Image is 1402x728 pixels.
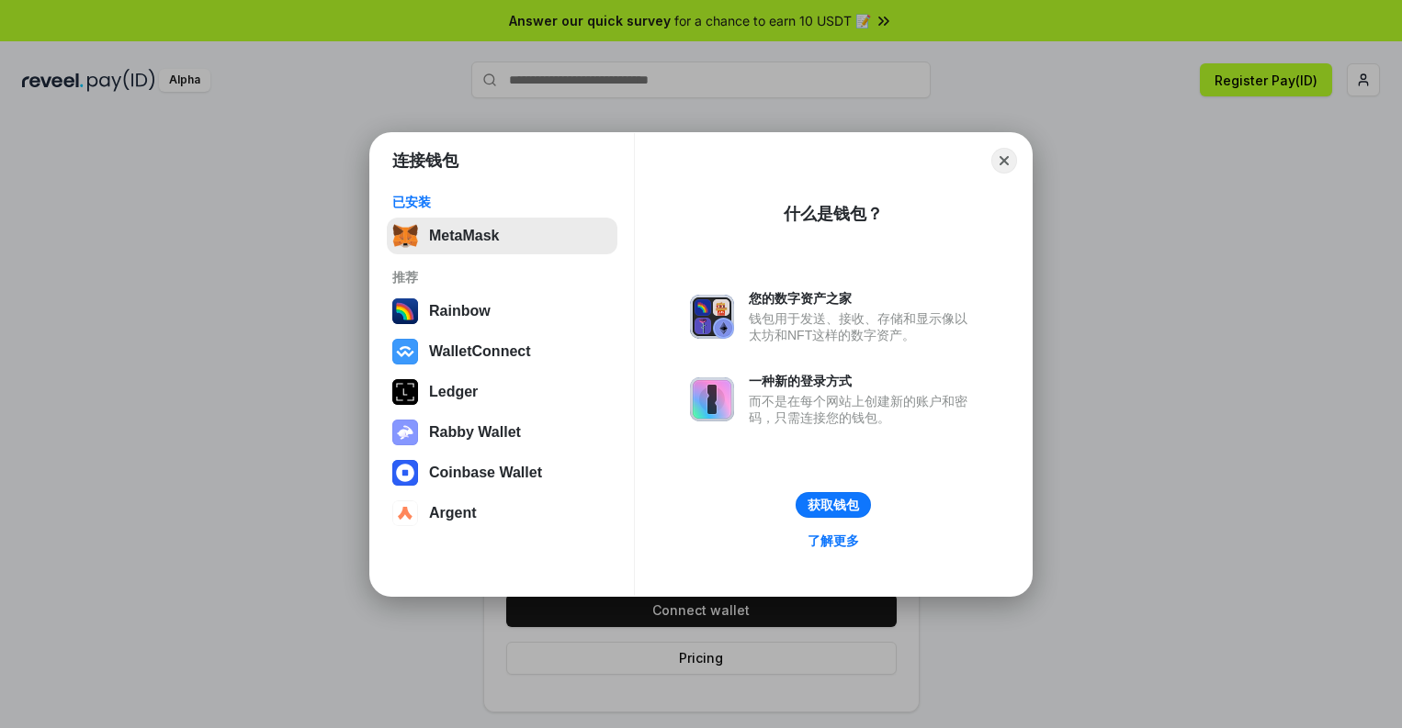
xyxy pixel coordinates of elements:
img: svg+xml,%3Csvg%20width%3D%2228%22%20height%3D%2228%22%20viewBox%3D%220%200%2028%2028%22%20fill%3D... [392,339,418,364]
div: WalletConnect [429,343,531,360]
div: 钱包用于发送、接收、存储和显示像以太坊和NFT这样的数字资产。 [749,310,977,343]
button: WalletConnect [387,333,617,370]
div: 获取钱包 [808,497,859,513]
button: MetaMask [387,218,617,254]
a: 了解更多 [797,529,870,553]
div: MetaMask [429,228,499,244]
div: 已安装 [392,194,612,210]
div: 您的数字资产之家 [749,290,977,307]
button: Close [991,148,1017,174]
div: Rabby Wallet [429,424,521,441]
div: Argent [429,505,477,521]
div: Rainbow [429,303,491,319]
img: svg+xml,%3Csvg%20width%3D%2228%22%20height%3D%2228%22%20viewBox%3D%220%200%2028%2028%22%20fill%3D... [392,500,418,526]
img: svg+xml,%3Csvg%20width%3D%2228%22%20height%3D%2228%22%20viewBox%3D%220%200%2028%2028%22%20fill%3D... [392,460,418,486]
div: 什么是钱包？ [784,203,883,225]
div: 一种新的登录方式 [749,373,977,389]
div: 了解更多 [808,532,859,549]
img: svg+xml,%3Csvg%20width%3D%22120%22%20height%3D%22120%22%20viewBox%3D%220%200%20120%20120%22%20fil... [392,298,418,324]
button: Ledger [387,374,617,410]
img: svg+xml,%3Csvg%20xmlns%3D%22http%3A%2F%2Fwww.w3.org%2F2000%2Fsvg%22%20fill%3D%22none%22%20viewBox... [690,295,734,339]
button: Rabby Wallet [387,414,617,451]
img: svg+xml,%3Csvg%20xmlns%3D%22http%3A%2F%2Fwww.w3.org%2F2000%2Fsvg%22%20fill%3D%22none%22%20viewBox... [690,377,734,421]
div: 推荐 [392,269,612,286]
button: Argent [387,495,617,532]
h1: 连接钱包 [392,150,458,172]
img: svg+xml,%3Csvg%20xmlns%3D%22http%3A%2F%2Fwww.w3.org%2F2000%2Fsvg%22%20width%3D%2228%22%20height%3... [392,379,418,405]
button: 获取钱包 [796,492,871,518]
img: svg+xml,%3Csvg%20fill%3D%22none%22%20height%3D%2233%22%20viewBox%3D%220%200%2035%2033%22%20width%... [392,223,418,249]
button: Rainbow [387,293,617,330]
div: 而不是在每个网站上创建新的账户和密码，只需连接您的钱包。 [749,393,977,426]
img: svg+xml,%3Csvg%20xmlns%3D%22http%3A%2F%2Fwww.w3.org%2F2000%2Fsvg%22%20fill%3D%22none%22%20viewBox... [392,420,418,445]
button: Coinbase Wallet [387,454,617,491]
div: Ledger [429,384,478,400]
div: Coinbase Wallet [429,465,542,481]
